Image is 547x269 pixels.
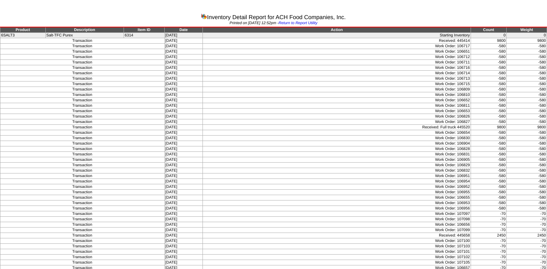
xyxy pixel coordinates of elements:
[0,228,165,233] td: Transaction
[507,81,547,87] td: -580
[164,184,203,190] td: [DATE]
[471,173,506,179] td: -580
[507,233,547,238] td: 2450
[0,146,165,152] td: Transaction
[0,238,165,244] td: Transaction
[507,38,547,44] td: 9800
[507,244,547,249] td: -70
[471,163,506,168] td: -580
[203,152,471,157] td: Work Order: 106831
[0,103,165,109] td: Transaction
[471,157,506,163] td: -580
[471,206,506,211] td: -580
[471,222,506,228] td: -70
[203,65,471,71] td: Work Order: 106716
[201,13,207,19] img: graph.gif
[0,200,165,206] td: Transaction
[507,157,547,163] td: -580
[471,114,506,119] td: -580
[507,33,547,38] td: 0
[471,190,506,195] td: -580
[203,141,471,146] td: Work Order: 106904
[164,157,203,163] td: [DATE]
[45,27,124,33] td: Description
[471,184,506,190] td: -580
[0,206,165,211] td: Transaction
[164,109,203,114] td: [DATE]
[164,33,203,38] td: [DATE]
[507,217,547,222] td: -70
[203,125,471,130] td: Received: Full truck 445520
[203,103,471,109] td: Work Order: 106811
[0,125,165,130] td: Transaction
[471,81,506,87] td: -580
[203,81,471,87] td: Work Order: 106715
[164,217,203,222] td: [DATE]
[164,249,203,255] td: [DATE]
[507,173,547,179] td: -580
[507,238,547,244] td: -70
[0,141,165,146] td: Transaction
[164,60,203,65] td: [DATE]
[164,211,203,217] td: [DATE]
[203,233,471,238] td: Received: 445658
[471,244,506,249] td: -70
[203,146,471,152] td: Work Order: 106828
[507,98,547,103] td: -580
[164,152,203,157] td: [DATE]
[164,65,203,71] td: [DATE]
[0,190,165,195] td: Transaction
[164,255,203,260] td: [DATE]
[164,222,203,228] td: [DATE]
[471,200,506,206] td: -580
[471,103,506,109] td: -580
[507,184,547,190] td: -580
[471,228,506,233] td: -70
[164,228,203,233] td: [DATE]
[203,38,471,44] td: Received: 445414
[164,190,203,195] td: [DATE]
[507,146,547,152] td: -580
[471,136,506,141] td: -580
[507,54,547,60] td: -580
[164,44,203,49] td: [DATE]
[203,92,471,98] td: Work Order: 106810
[0,81,165,87] td: Transaction
[0,260,165,265] td: Transaction
[203,228,471,233] td: Work Order: 107099
[203,87,471,92] td: Work Order: 106809
[0,222,165,228] td: Transaction
[507,206,547,211] td: -580
[507,228,547,233] td: -70
[471,27,506,33] td: Count
[507,130,547,136] td: -580
[203,195,471,200] td: Work Order: 106655
[203,173,471,179] td: Work Order: 106951
[507,49,547,54] td: -580
[0,233,165,238] td: Transaction
[0,179,165,184] td: Transaction
[124,33,164,38] td: 6314
[203,222,471,228] td: Work Order: 106656
[0,87,165,92] td: Transaction
[0,152,165,157] td: Transaction
[471,168,506,173] td: -580
[471,49,506,54] td: -580
[0,27,46,33] td: Product
[164,179,203,184] td: [DATE]
[203,255,471,260] td: Work Order: 107102
[203,211,471,217] td: Work Order: 107097
[164,173,203,179] td: [DATE]
[164,141,203,146] td: [DATE]
[164,27,203,33] td: Date
[0,119,165,125] td: Transaction
[0,92,165,98] td: Transaction
[507,125,547,130] td: 9800
[203,119,471,125] td: Work Order: 106827
[164,238,203,244] td: [DATE]
[507,179,547,184] td: -580
[0,98,165,103] td: Transaction
[471,179,506,184] td: -580
[471,71,506,76] td: -580
[507,141,547,146] td: -580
